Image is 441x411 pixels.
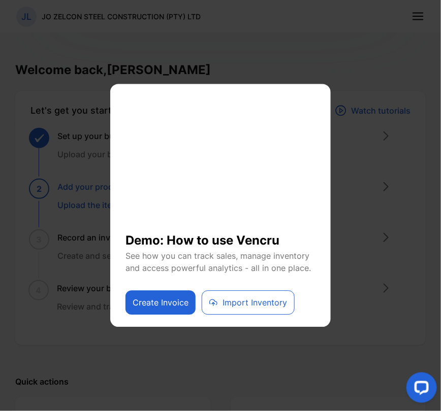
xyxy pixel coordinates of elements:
[202,291,295,315] button: Import Inventory
[398,368,441,411] iframe: LiveChat chat widget
[125,291,196,315] button: Create Invoice
[125,250,316,275] p: See how you can track sales, manage inventory and access powerful analytics - all in one place.
[125,97,316,224] iframe: YouTube video player
[125,224,316,250] h1: Demo: How to use Vencru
